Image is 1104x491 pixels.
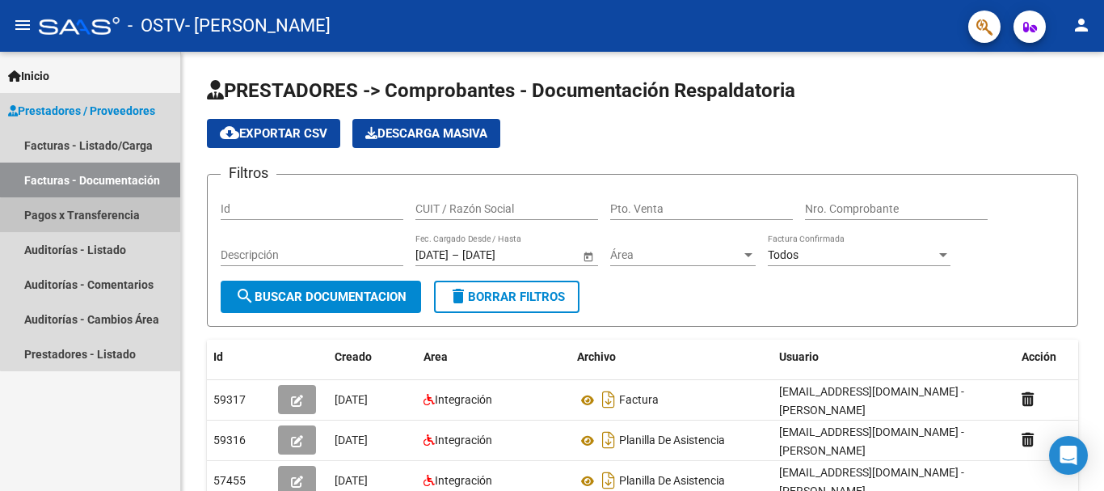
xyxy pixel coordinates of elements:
datatable-header-cell: Id [207,340,272,375]
app-download-masive: Descarga masiva de comprobantes (adjuntos) [352,119,500,148]
span: Planilla De Asistencia [619,475,725,488]
h3: Filtros [221,162,276,184]
button: Descarga Masiva [352,119,500,148]
span: Integración [435,474,492,487]
span: [EMAIL_ADDRESS][DOMAIN_NAME] - [PERSON_NAME] [779,425,964,457]
span: Todos [768,248,799,261]
datatable-header-cell: Acción [1015,340,1096,375]
button: Buscar Documentacion [221,281,421,313]
span: Planilla De Asistencia [619,434,725,447]
input: Fecha fin [462,248,541,262]
div: Open Intercom Messenger [1049,436,1088,475]
span: Factura [619,394,659,407]
span: 59316 [213,434,246,447]
datatable-header-cell: Archivo [571,340,773,375]
mat-icon: menu [13,15,32,35]
span: [DATE] [335,434,368,447]
span: Usuario [779,350,819,363]
mat-icon: delete [449,286,468,306]
span: Borrar Filtros [449,290,565,304]
span: - OSTV [128,8,185,44]
span: Archivo [577,350,616,363]
span: Id [213,350,223,363]
span: – [452,248,459,262]
i: Descargar documento [598,387,619,413]
span: Buscar Documentacion [235,290,407,304]
datatable-header-cell: Usuario [773,340,1015,375]
mat-icon: cloud_download [220,123,239,142]
span: Creado [335,350,372,363]
span: [EMAIL_ADDRESS][DOMAIN_NAME] - [PERSON_NAME] [779,385,964,417]
button: Open calendar [579,248,596,265]
i: Descargar documento [598,427,619,453]
datatable-header-cell: Area [417,340,571,375]
span: 57455 [213,474,246,487]
mat-icon: search [235,286,255,306]
span: Descarga Masiva [365,126,487,141]
input: Fecha inicio [415,248,449,262]
span: Prestadores / Proveedores [8,102,155,120]
span: Acción [1022,350,1056,363]
span: [DATE] [335,393,368,406]
span: PRESTADORES -> Comprobantes - Documentación Respaldatoria [207,79,795,102]
span: Inicio [8,67,49,85]
span: - [PERSON_NAME] [185,8,331,44]
button: Borrar Filtros [434,281,579,313]
span: Integración [435,393,492,406]
datatable-header-cell: Creado [328,340,417,375]
span: Area [423,350,448,363]
mat-icon: person [1072,15,1091,35]
span: [DATE] [335,474,368,487]
button: Exportar CSV [207,119,340,148]
span: Integración [435,434,492,447]
span: 59317 [213,393,246,406]
span: Área [610,248,741,262]
span: Exportar CSV [220,126,327,141]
